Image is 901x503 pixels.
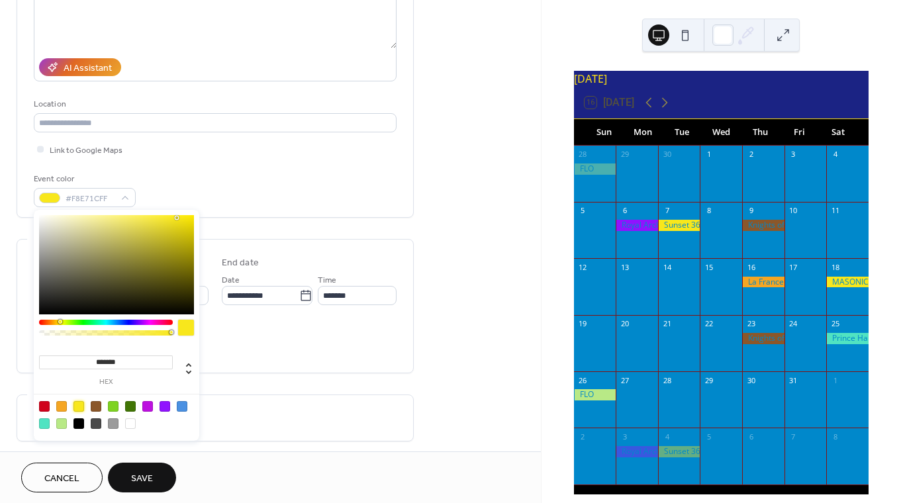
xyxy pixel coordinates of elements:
button: Cancel [21,463,103,492]
div: 5 [578,206,588,216]
div: 29 [704,375,714,385]
div: #F5A623 [56,401,67,412]
div: 14 [662,262,672,272]
div: Sunset 369- Stated Meeting [658,446,700,457]
div: FLO [574,163,616,175]
div: Wed [702,119,741,146]
div: #8B572A [91,401,101,412]
div: #4A90E2 [177,401,187,412]
div: 25 [830,319,840,329]
div: 2 [578,432,588,441]
div: #000000 [73,418,84,429]
div: 28 [578,150,588,160]
div: 1 [704,150,714,160]
div: Sunset 369- Stated Meeting [658,220,700,231]
div: 7 [788,432,798,441]
button: 16[DATE] [580,93,639,112]
div: Sat [819,119,858,146]
div: 7 [662,206,672,216]
div: MASONIC HOMES FUNDRAISER [826,277,869,288]
div: 30 [662,150,672,160]
div: Prince Hall Stated Meeting [826,333,869,344]
div: 28 [662,375,672,385]
div: 19 [578,319,588,329]
div: Mon [624,119,663,146]
div: #FFFFFF [125,418,136,429]
div: 6 [620,206,630,216]
span: Date [222,273,240,287]
div: #7ED321 [108,401,119,412]
label: hex [39,379,173,386]
div: #9013FE [160,401,170,412]
span: Cancel [44,472,79,486]
div: [DATE] [574,71,869,87]
div: End date [222,256,259,270]
div: Royal Arch [616,220,658,231]
div: #417505 [125,401,136,412]
div: 13 [620,262,630,272]
div: La France Stated Meeting [742,277,784,288]
div: #9B9B9B [108,418,119,429]
div: #B8E986 [56,418,67,429]
button: AI Assistant [39,58,121,76]
div: 3 [788,150,798,160]
div: 12 [578,262,588,272]
div: 24 [788,319,798,329]
div: Royal Arch [616,446,658,457]
div: 31 [788,375,798,385]
div: Sun [585,119,624,146]
div: Tue [663,119,702,146]
div: AI Assistant [64,62,112,75]
div: Fri [780,119,819,146]
div: 9 [746,206,756,216]
div: 21 [662,319,672,329]
div: 18 [830,262,840,272]
div: 4 [830,150,840,160]
span: Time [318,273,336,287]
div: 11 [830,206,840,216]
button: Save [108,463,176,492]
div: 6 [746,432,756,441]
div: 29 [620,150,630,160]
div: Knights of Pythias [742,220,784,231]
div: 27 [620,375,630,385]
div: 17 [788,262,798,272]
div: #D0021B [39,401,50,412]
div: 15 [704,262,714,272]
span: Link to Google Maps [50,144,122,158]
div: 16 [746,262,756,272]
div: 3 [620,432,630,441]
div: 20 [620,319,630,329]
div: #50E3C2 [39,418,50,429]
div: #BD10E0 [142,401,153,412]
div: 8 [830,432,840,441]
div: 10 [788,206,798,216]
div: Event color [34,172,133,186]
div: 8 [704,206,714,216]
div: Location [34,97,394,111]
div: 1 [830,375,840,385]
div: 23 [746,319,756,329]
span: Save [131,472,153,486]
div: 26 [578,375,588,385]
div: 5 [704,432,714,441]
div: 30 [746,375,756,385]
div: Thu [741,119,780,146]
div: #4A4A4A [91,418,101,429]
div: 2 [746,150,756,160]
div: Knights of Pythias [742,333,784,344]
div: 22 [704,319,714,329]
div: FLO [574,389,616,400]
div: #F8E71C [73,401,84,412]
span: #F8E71CFF [66,192,115,206]
div: 4 [662,432,672,441]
